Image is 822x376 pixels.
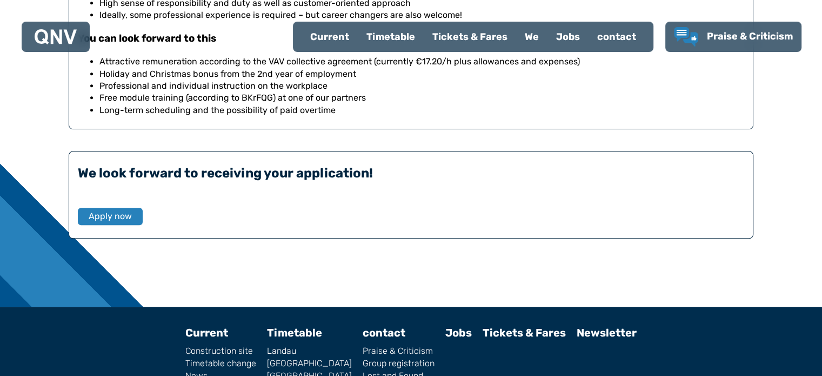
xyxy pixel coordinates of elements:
a: Apply now [78,208,744,225]
font: Holiday and Christmas bonus from the 2nd year of employment [99,69,356,79]
font: [GEOGRAPHIC_DATA] [267,358,352,368]
font: Tickets & Fares [432,31,507,43]
a: Current [185,326,228,339]
a: contact [363,326,405,339]
a: Timetable [358,23,424,51]
a: Landau [267,347,352,355]
font: Current [310,31,349,43]
a: Group registration [363,359,435,368]
font: Construction site [185,346,253,356]
a: Timetable change [185,359,256,368]
a: Timetable [267,326,322,339]
a: Praise & Criticism [363,347,435,355]
font: Free module training (according to BKrFQG) at one of our partners [99,93,366,103]
button: Apply now [78,208,143,225]
font: You can look forward to this [78,32,216,44]
a: QNV Logo [35,26,77,48]
a: Current [302,23,358,51]
font: Timetable change [185,358,256,368]
img: QNV Logo [35,29,77,44]
font: Timetable [366,31,415,43]
font: Ideally, some professional experience is required – but career changers are also welcome! [99,10,462,20]
font: Landau [267,346,296,356]
font: Praise & Criticism [707,30,793,42]
font: Jobs [556,31,580,43]
a: [GEOGRAPHIC_DATA] [267,359,352,368]
a: Jobs [547,23,589,51]
a: Tickets & Fares [424,23,516,51]
a: We [516,23,547,51]
font: Long-term scheduling and the possibility of paid overtime [99,105,336,115]
font: We [525,31,539,43]
font: Apply now [89,211,132,221]
font: Praise & Criticism [363,346,433,356]
a: Praise & Criticism [674,27,793,47]
font: We look forward to receiving your application! [78,166,373,181]
a: Newsletter [577,326,637,339]
a: contact [589,23,645,51]
a: Jobs [445,326,472,339]
a: Construction site [185,347,256,355]
font: Professional and individual instruction on the workplace [99,81,328,91]
font: Group registration [363,358,435,368]
font: Attractive remuneration according to the VAV collective agreement (currently €17.20/h plus allowa... [99,56,580,67]
a: Tickets & Fares [483,326,566,339]
font: contact [597,31,636,43]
